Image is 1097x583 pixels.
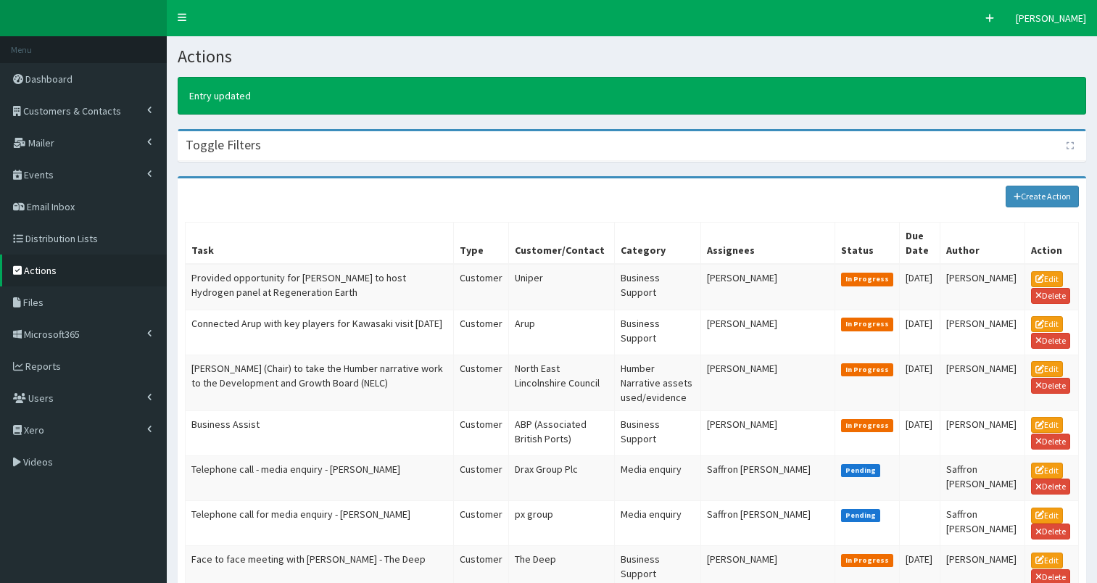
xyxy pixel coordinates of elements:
td: Uniper [508,264,615,310]
td: Saffron [PERSON_NAME] [700,501,835,546]
td: Business Support [615,410,700,455]
td: Drax Group Plc [508,455,615,500]
td: [PERSON_NAME] [700,310,835,355]
td: Customer [453,501,508,546]
td: Humber Narrative assets used/evidence [615,355,700,410]
span: In Progress [841,554,894,567]
td: Saffron [PERSON_NAME] [940,501,1024,546]
span: [PERSON_NAME] [1016,12,1086,25]
td: [PERSON_NAME] [940,355,1024,410]
th: Assignees [700,223,835,265]
th: Status [835,223,900,265]
h1: Actions [178,47,1086,66]
td: [DATE] [900,410,940,455]
span: Actions [24,264,57,277]
div: Entry updated [178,77,1086,115]
span: Files [23,296,44,309]
td: [PERSON_NAME] [700,355,835,410]
td: North East Lincolnshire Council [508,355,615,410]
a: Delete [1031,288,1070,304]
td: [PERSON_NAME] [700,410,835,455]
th: Author [940,223,1024,265]
a: Delete [1031,378,1070,394]
td: Media enquiry [615,501,700,546]
td: [DATE] [900,264,940,310]
span: Dashboard [25,73,73,86]
span: Customers & Contacts [23,104,121,117]
td: [DATE] [900,355,940,410]
td: Telephone call for media enquiry - [PERSON_NAME] [186,501,454,546]
a: Delete [1031,434,1070,450]
td: [PERSON_NAME] [700,264,835,310]
a: Edit [1031,553,1063,568]
td: px group [508,501,615,546]
td: Saffron [PERSON_NAME] [700,455,835,500]
span: Mailer [28,136,54,149]
td: [DATE] [900,310,940,355]
th: Action [1024,223,1078,265]
span: In Progress [841,419,894,432]
span: Events [24,168,54,181]
td: Arup [508,310,615,355]
span: Reports [25,360,61,373]
th: Due Date [900,223,940,265]
span: In Progress [841,363,894,376]
a: Edit [1031,361,1063,377]
a: Edit [1031,508,1063,524]
td: Connected Arup with key players for Kawasaki visit [DATE] [186,310,454,355]
td: ABP (Associated British Ports) [508,410,615,455]
td: Customer [453,310,508,355]
td: Saffron [PERSON_NAME] [940,455,1024,500]
span: Distribution Lists [25,232,98,245]
td: [PERSON_NAME] (Chair) to take the Humber narrative work to the Development and Growth Board (NELC) [186,355,454,410]
th: Category [615,223,700,265]
span: Pending [841,509,881,522]
span: In Progress [841,273,894,286]
td: Provided opportunity for [PERSON_NAME] to host Hydrogen panel at Regeneration Earth [186,264,454,310]
a: Create Action [1006,186,1080,207]
a: Edit [1031,417,1063,433]
td: [PERSON_NAME] [940,410,1024,455]
span: Users [28,392,54,405]
td: Customer [453,455,508,500]
span: Email Inbox [27,200,75,213]
a: Delete [1031,479,1070,495]
td: [PERSON_NAME] [940,264,1024,310]
th: Task [186,223,454,265]
th: Type [453,223,508,265]
a: Edit [1031,316,1063,332]
a: Delete [1031,333,1070,349]
td: Business Support [615,310,700,355]
td: [PERSON_NAME] [940,310,1024,355]
td: Customer [453,410,508,455]
td: Media enquiry [615,455,700,500]
span: Pending [841,464,881,477]
span: In Progress [841,318,894,331]
td: Business Support [615,264,700,310]
span: Microsoft365 [24,328,80,341]
td: Business Assist [186,410,454,455]
span: Xero [24,423,44,437]
td: Telephone call - media enquiry - [PERSON_NAME] [186,455,454,500]
a: Delete [1031,524,1070,539]
span: Videos [23,455,53,468]
th: Customer/Contact [508,223,615,265]
h3: Toggle Filters [186,138,261,152]
td: Customer [453,264,508,310]
a: Edit [1031,271,1063,287]
a: Edit [1031,463,1063,479]
td: Customer [453,355,508,410]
